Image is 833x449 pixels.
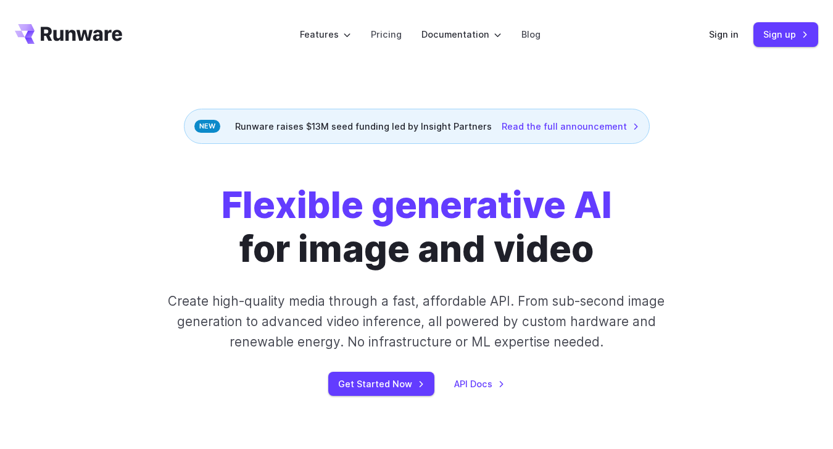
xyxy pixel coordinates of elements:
a: Go to / [15,24,122,44]
div: Runware raises $13M seed funding led by Insight Partners [184,109,650,144]
strong: Flexible generative AI [222,183,612,227]
a: Pricing [371,27,402,41]
a: Sign up [753,22,818,46]
a: Read the full announcement [502,119,639,133]
a: Blog [521,27,541,41]
h1: for image and video [222,183,612,271]
a: API Docs [454,377,505,391]
label: Features [300,27,351,41]
a: Sign in [709,27,739,41]
a: Get Started Now [328,372,434,396]
p: Create high-quality media through a fast, affordable API. From sub-second image generation to adv... [159,291,673,353]
label: Documentation [421,27,502,41]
